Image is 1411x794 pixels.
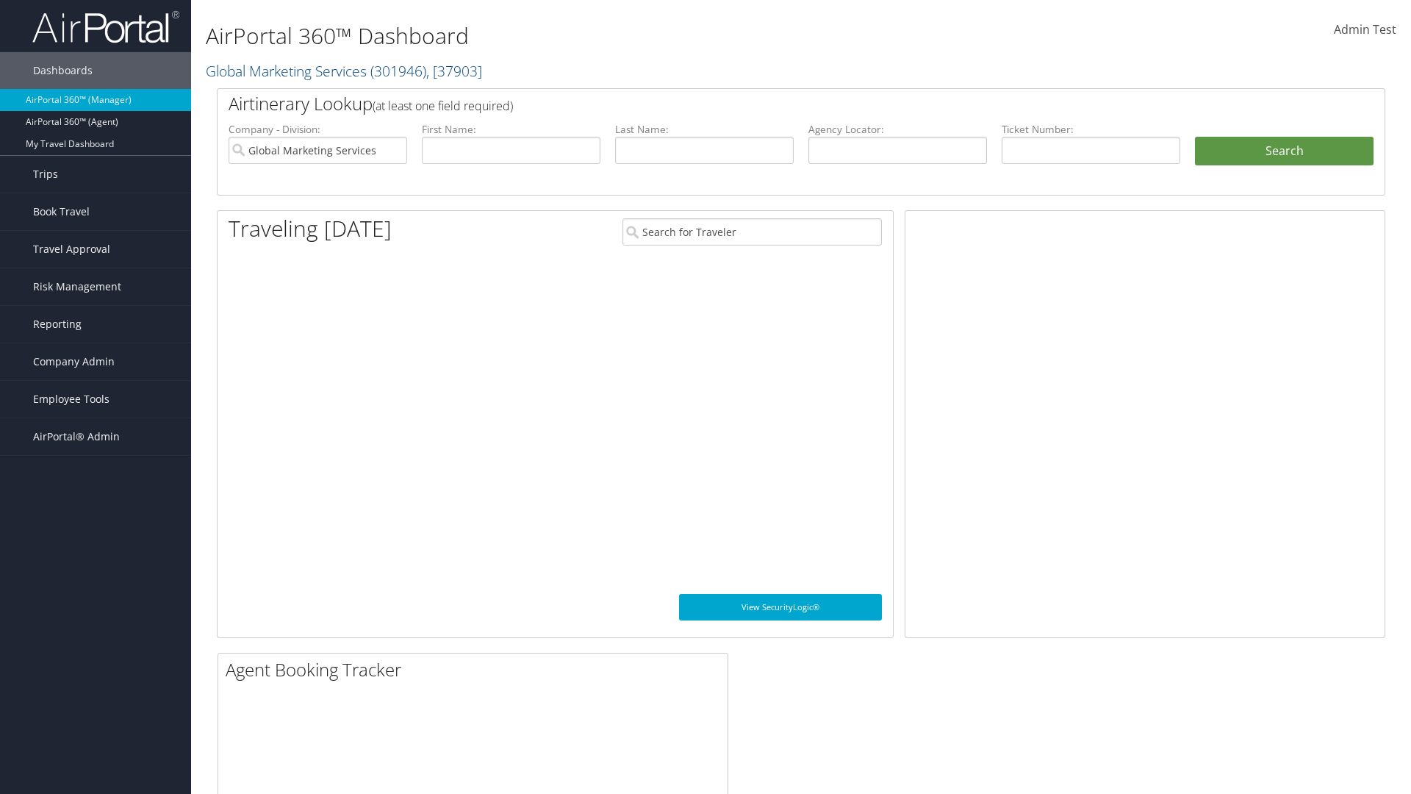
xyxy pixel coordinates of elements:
[33,268,121,305] span: Risk Management
[32,10,179,44] img: airportal-logo.png
[229,213,392,244] h1: Traveling [DATE]
[33,418,120,455] span: AirPortal® Admin
[615,122,794,137] label: Last Name:
[206,61,482,81] a: Global Marketing Services
[33,52,93,89] span: Dashboards
[808,122,987,137] label: Agency Locator:
[1002,122,1180,137] label: Ticket Number:
[226,657,728,682] h2: Agent Booking Tracker
[1195,137,1374,166] button: Search
[426,61,482,81] span: , [ 37903 ]
[206,21,999,51] h1: AirPortal 360™ Dashboard
[622,218,882,246] input: Search for Traveler
[33,343,115,380] span: Company Admin
[33,306,82,343] span: Reporting
[1334,7,1396,53] a: Admin Test
[33,231,110,268] span: Travel Approval
[422,122,600,137] label: First Name:
[679,594,882,620] a: View SecurityLogic®
[370,61,426,81] span: ( 301946 )
[373,98,513,114] span: (at least one field required)
[229,122,407,137] label: Company - Division:
[33,193,90,230] span: Book Travel
[229,91,1277,116] h2: Airtinerary Lookup
[1334,21,1396,37] span: Admin Test
[33,156,58,193] span: Trips
[33,381,109,418] span: Employee Tools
